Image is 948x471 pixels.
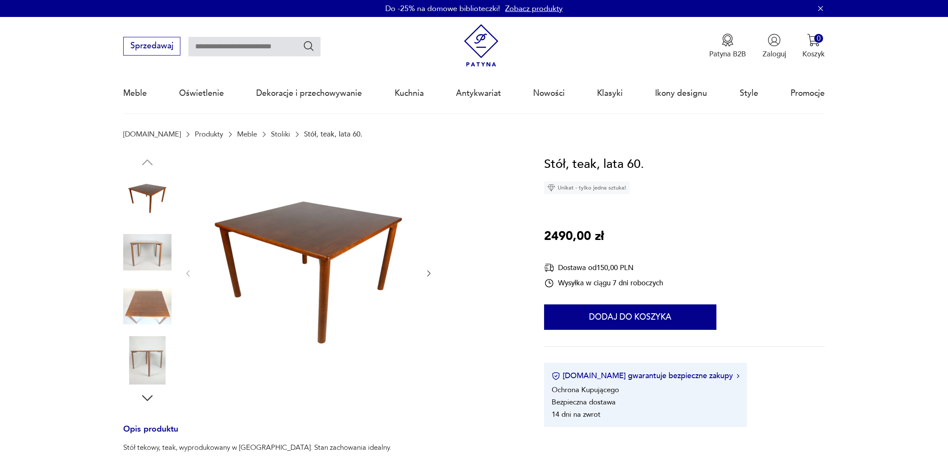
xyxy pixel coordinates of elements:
[544,262,554,273] img: Ikona dostawy
[123,460,391,470] p: Wysokość: 74 cm | Szerokość: 90 cm
[763,49,786,59] p: Zaloguj
[552,371,739,381] button: [DOMAIN_NAME] gwarantuje bezpieczne zakupy
[237,130,257,138] a: Meble
[123,336,171,385] img: Zdjęcie produktu Stół, teak, lata 60.
[271,130,290,138] a: Stoliki
[304,130,362,138] p: Stół, teak, lata 60.
[597,74,623,113] a: Klasyki
[533,74,565,113] a: Nowości
[256,74,362,113] a: Dekoracje i przechowywanie
[768,33,781,47] img: Ikonka użytkownika
[544,262,663,273] div: Dostawa od 150,00 PLN
[740,74,758,113] a: Style
[123,426,520,443] h3: Opis produktu
[544,304,716,330] button: Dodaj do koszyka
[123,174,171,223] img: Zdjęcie produktu Stół, teak, lata 60.
[552,385,619,395] li: Ochrona Kupującego
[790,74,825,113] a: Promocje
[123,443,391,453] p: Stół tekowy, teak, wyprodukowany w [GEOGRAPHIC_DATA]. Stan zachowania idealny.
[385,3,500,14] p: Do -25% na domowe biblioteczki!
[721,33,734,47] img: Ikona medalu
[709,33,746,59] a: Ikona medaluPatyna B2B
[544,278,663,288] div: Wysyłka w ciągu 7 dni roboczych
[547,184,555,192] img: Ikona diamentu
[505,3,563,14] a: Zobacz produkty
[123,228,171,276] img: Zdjęcie produktu Stół, teak, lata 60.
[709,49,746,59] p: Patyna B2B
[456,74,501,113] a: Antykwariat
[709,33,746,59] button: Patyna B2B
[552,410,600,419] li: 14 dni na zwrot
[544,227,604,246] p: 2490,00 zł
[179,74,224,113] a: Oświetlenie
[195,130,223,138] a: Produkty
[303,40,315,52] button: Szukaj
[655,74,707,113] a: Ikony designu
[802,33,825,59] button: 0Koszyk
[123,74,147,113] a: Meble
[807,33,820,47] img: Ikona koszyka
[544,181,630,194] div: Unikat - tylko jedna sztuka!
[395,74,424,113] a: Kuchnia
[552,397,616,407] li: Bezpieczna dostawa
[202,155,415,391] img: Zdjęcie produktu Stół, teak, lata 60.
[763,33,786,59] button: Zaloguj
[544,155,644,174] h1: Stół, teak, lata 60.
[552,372,560,380] img: Ikona certyfikatu
[814,34,823,43] div: 0
[123,282,171,331] img: Zdjęcie produktu Stół, teak, lata 60.
[802,49,825,59] p: Koszyk
[460,24,503,67] img: Patyna - sklep z meblami i dekoracjami vintage
[737,374,739,378] img: Ikona strzałki w prawo
[123,43,180,50] a: Sprzedawaj
[123,130,181,138] a: [DOMAIN_NAME]
[123,37,180,56] button: Sprzedawaj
